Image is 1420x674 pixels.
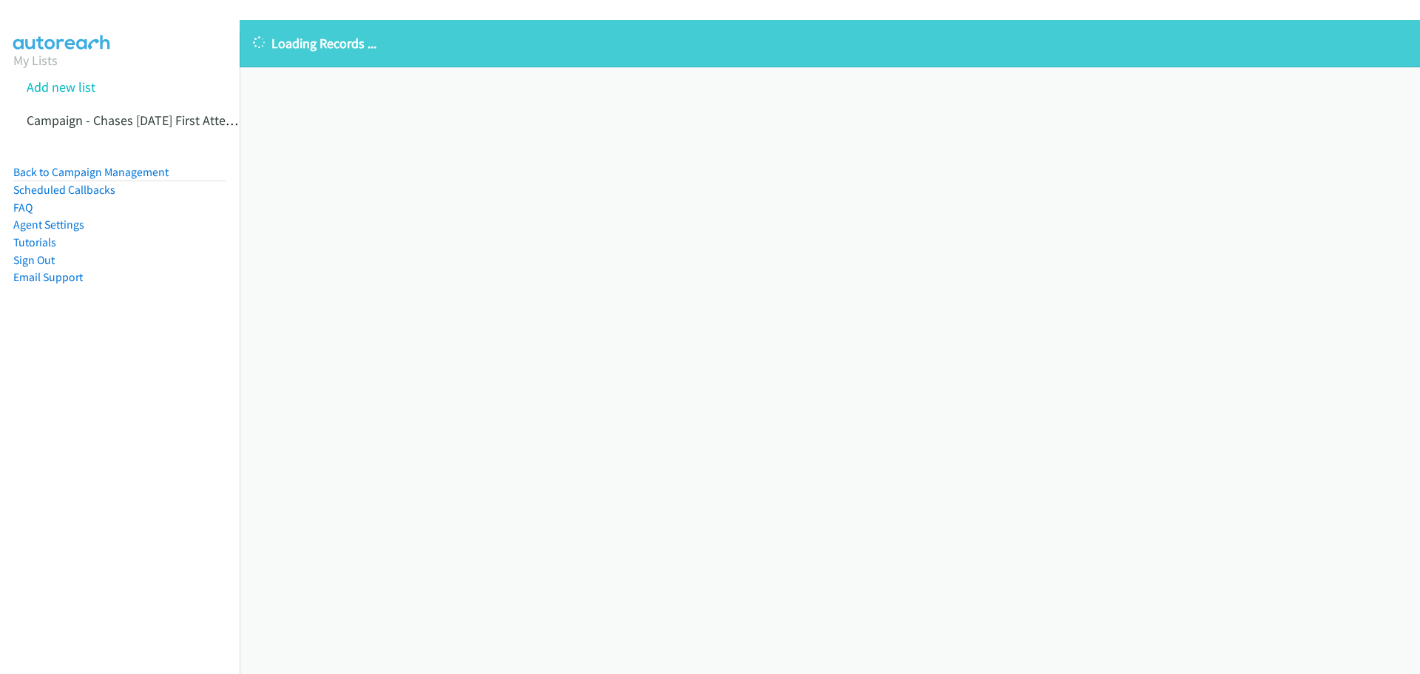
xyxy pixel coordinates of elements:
[13,218,84,232] a: Agent Settings
[27,78,95,95] a: Add new list
[13,165,169,179] a: Back to Campaign Management
[27,112,254,129] a: Campaign - Chases [DATE] First Attempts
[253,33,1407,53] p: Loading Records ...
[13,52,58,69] a: My Lists
[13,235,56,249] a: Tutorials
[13,200,33,215] a: FAQ
[13,253,55,267] a: Sign Out
[13,270,83,284] a: Email Support
[13,183,115,197] a: Scheduled Callbacks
